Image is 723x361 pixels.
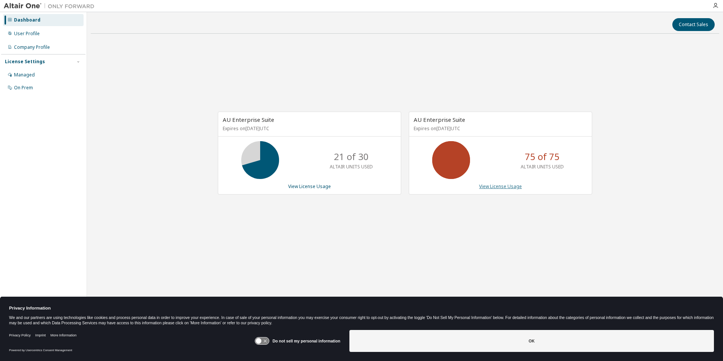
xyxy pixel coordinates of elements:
div: User Profile [14,31,40,37]
a: View License Usage [479,183,522,190]
a: View License Usage [288,183,331,190]
p: 75 of 75 [525,150,560,163]
div: Dashboard [14,17,40,23]
span: AU Enterprise Suite [414,116,465,123]
p: Expires on [DATE] UTC [414,125,585,132]
img: Altair One [4,2,98,10]
div: Managed [14,72,35,78]
span: AU Enterprise Suite [223,116,274,123]
div: License Settings [5,59,45,65]
p: 21 of 30 [334,150,369,163]
p: Expires on [DATE] UTC [223,125,394,132]
p: ALTAIR UNITS USED [330,163,373,170]
div: Company Profile [14,44,50,50]
button: Contact Sales [672,18,715,31]
p: ALTAIR UNITS USED [521,163,564,170]
div: On Prem [14,85,33,91]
